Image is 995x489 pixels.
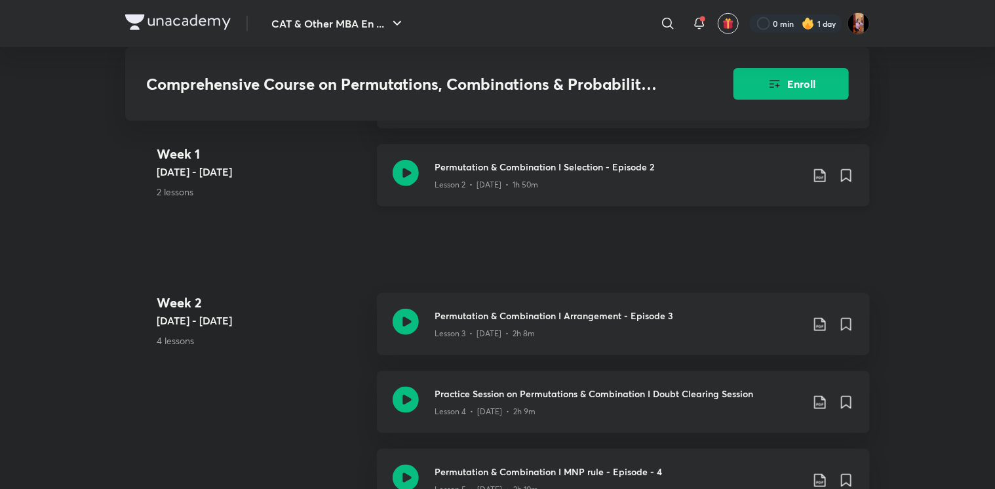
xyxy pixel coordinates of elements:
h3: Permutation & Combination I Selection - Episode 2 [435,160,802,174]
button: Enroll [733,68,849,100]
p: 4 lessons [157,334,366,347]
h3: Permutation & Combination I MNP rule - Episode - 4 [435,465,802,479]
h3: Comprehensive Course on Permutations, Combinations & Probability for CAT 2023 [146,75,659,94]
p: Lesson 2 • [DATE] • 1h 50m [435,179,538,191]
img: avatar [722,18,734,29]
button: avatar [718,13,739,34]
img: streak [802,17,815,30]
img: Aayushi Kumari [848,12,870,35]
button: CAT & Other MBA En ... [263,10,413,37]
h5: [DATE] - [DATE] [157,164,366,180]
a: Permutation & Combination I Arrangement - Episode 3Lesson 3 • [DATE] • 2h 8m [377,293,870,371]
p: 2 lessons [157,185,366,199]
h3: Permutation & Combination I Arrangement - Episode 3 [435,309,802,323]
h3: Practice Session on Permutations & Combination I Doubt Clearing Session [435,387,802,401]
img: Company Logo [125,14,231,30]
a: Permutation & Combination I Selection - Episode 2Lesson 2 • [DATE] • 1h 50m [377,144,870,222]
h4: Week 1 [157,144,366,164]
p: Lesson 4 • [DATE] • 2h 9m [435,406,536,418]
a: Company Logo [125,14,231,33]
h5: [DATE] - [DATE] [157,313,366,328]
a: Practice Session on Permutations & Combination I Doubt Clearing SessionLesson 4 • [DATE] • 2h 9m [377,371,870,449]
h4: Week 2 [157,293,366,313]
p: Lesson 3 • [DATE] • 2h 8m [435,328,535,340]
